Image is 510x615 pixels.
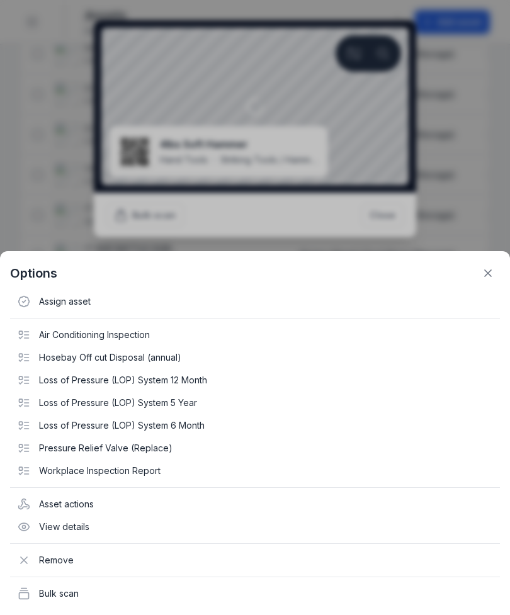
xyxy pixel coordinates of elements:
div: Air Conditioning Inspection [10,324,500,346]
div: Loss of Pressure (LOP) System 5 Year [10,392,500,414]
div: Assign asset [10,290,500,313]
div: Asset actions [10,493,500,516]
div: Loss of Pressure (LOP) System 12 Month [10,369,500,392]
div: Workplace Inspection Report [10,460,500,482]
div: Pressure Relief Valve (Replace) [10,437,500,460]
strong: Options [10,264,57,282]
div: View details [10,516,500,538]
div: Hosebay Off cut Disposal (annual) [10,346,500,369]
div: Loss of Pressure (LOP) System 6 Month [10,414,500,437]
div: Bulk scan [10,582,500,605]
div: Remove [10,549,500,572]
